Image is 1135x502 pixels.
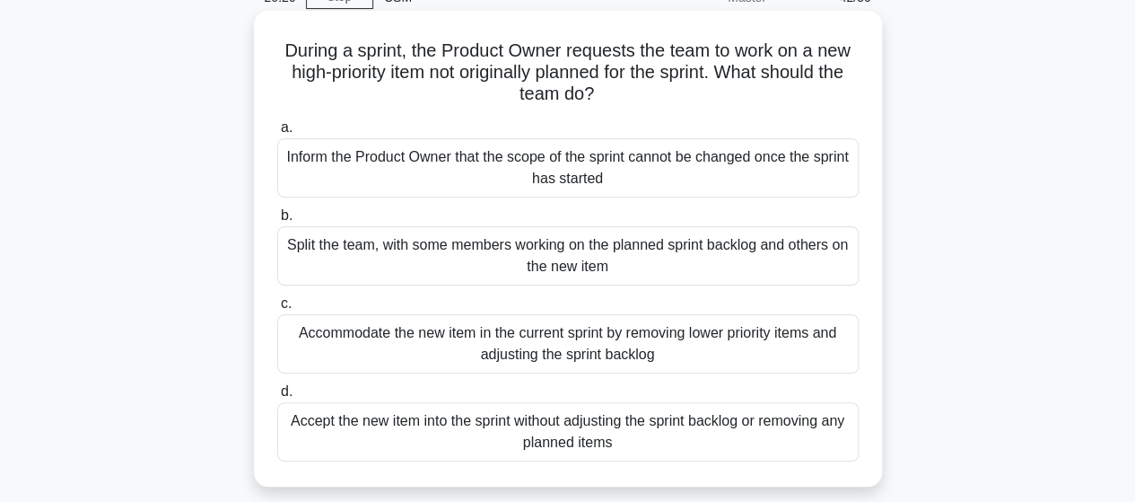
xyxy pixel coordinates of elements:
span: c. [281,295,292,311]
div: Inform the Product Owner that the scope of the sprint cannot be changed once the sprint has started [277,138,859,198]
div: Split the team, with some members working on the planned sprint backlog and others on the new item [277,226,859,286]
div: Accept the new item into the sprint without adjusting the sprint backlog or removing any planned ... [277,402,859,462]
div: Accommodate the new item in the current sprint by removing lower priority items and adjusting the... [277,314,859,374]
span: a. [281,119,292,135]
h5: During a sprint, the Product Owner requests the team to work on a new high-priority item not orig... [275,40,860,106]
span: d. [281,383,292,399]
span: b. [281,207,292,223]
